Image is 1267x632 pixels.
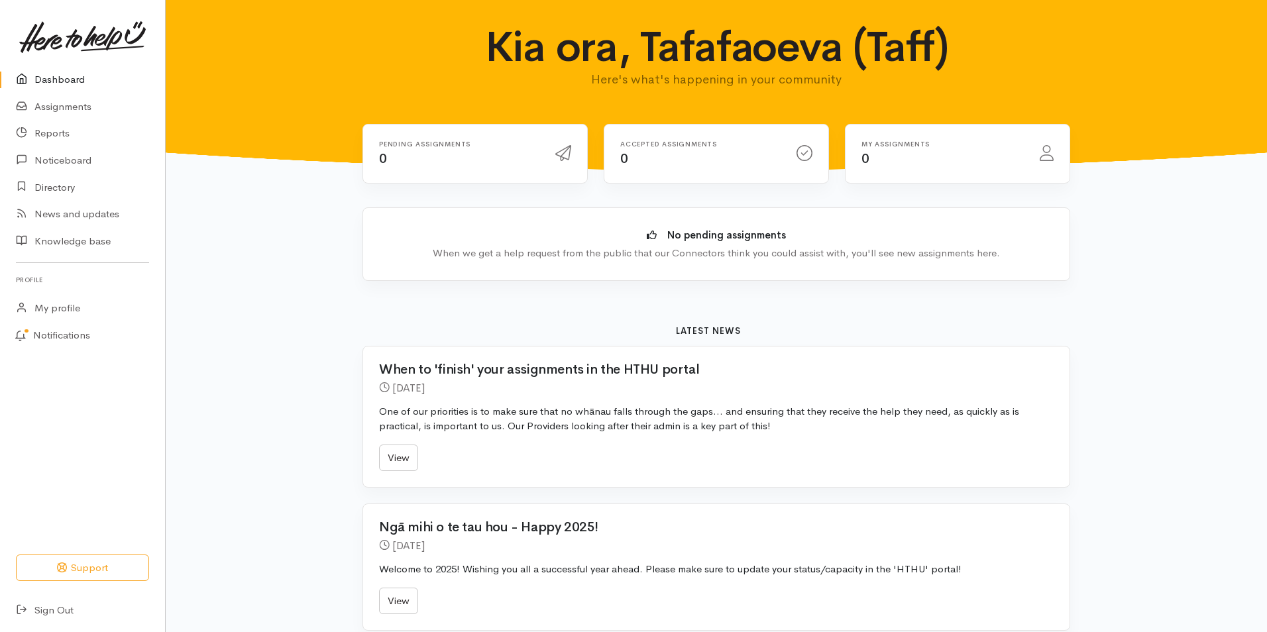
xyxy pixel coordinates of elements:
a: View [379,445,418,472]
h6: Profile [16,271,149,289]
h2: Ngā mihi o te tau hou - Happy 2025! [379,520,1038,535]
time: [DATE] [392,381,425,395]
button: Support [16,554,149,582]
a: View [379,588,418,615]
h2: When to 'finish' your assignments in the HTHU portal [379,362,1038,377]
span: 0 [620,150,628,167]
p: Welcome to 2025! Wishing you all a successful year ahead. Please make sure to update your status/... [379,562,1054,577]
time: [DATE] [392,539,425,553]
span: 0 [861,150,869,167]
b: No pending assignments [667,229,786,241]
p: Here's what's happening in your community [457,70,976,89]
h6: Accepted assignments [620,140,781,148]
p: One of our priorities is to make sure that no whānau falls through the gaps… and ensuring that th... [379,404,1054,434]
div: When we get a help request from the public that our Connectors think you could assist with, you'l... [383,246,1050,261]
h1: Kia ora, Tafafaoeva (Taff) [457,24,976,70]
b: Latest news [676,325,741,337]
span: 0 [379,150,387,167]
h6: My assignments [861,140,1024,148]
h6: Pending assignments [379,140,539,148]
